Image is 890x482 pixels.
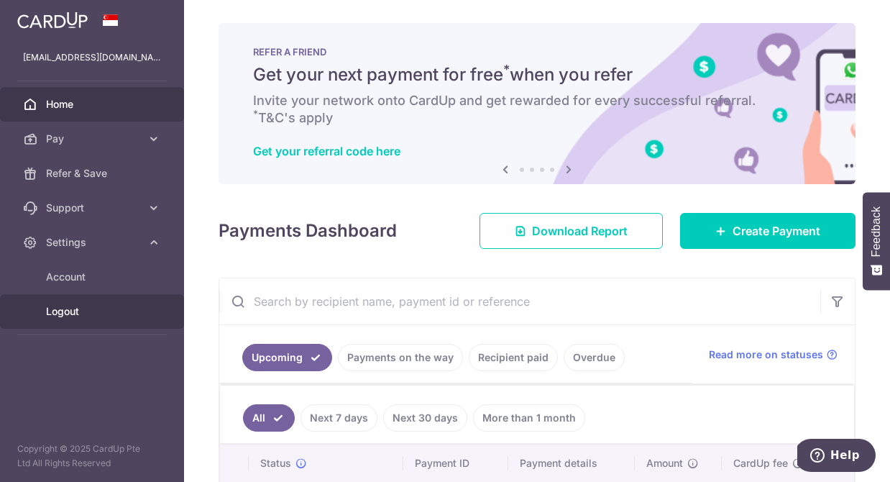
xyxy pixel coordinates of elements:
[17,12,88,29] img: CardUp
[709,347,838,362] a: Read more on statuses
[253,63,821,86] h5: Get your next payment for free when you refer
[473,404,585,432] a: More than 1 month
[863,192,890,290] button: Feedback - Show survey
[301,404,377,432] a: Next 7 days
[469,344,558,371] a: Recipient paid
[680,213,855,249] a: Create Payment
[733,456,788,470] span: CardUp fee
[46,201,141,215] span: Support
[733,222,820,240] span: Create Payment
[46,235,141,250] span: Settings
[46,270,141,284] span: Account
[260,456,291,470] span: Status
[242,344,332,371] a: Upcoming
[870,206,883,257] span: Feedback
[709,347,823,362] span: Read more on statuses
[564,344,625,371] a: Overdue
[480,213,663,249] a: Download Report
[253,46,821,58] p: REFER A FRIEND
[219,278,820,324] input: Search by recipient name, payment id or reference
[219,23,855,184] img: RAF banner
[219,218,397,244] h4: Payments Dashboard
[508,445,635,482] th: Payment details
[46,132,141,146] span: Pay
[253,144,400,158] a: Get your referral code here
[532,222,628,240] span: Download Report
[383,404,467,432] a: Next 30 days
[338,344,463,371] a: Payments on the way
[403,445,508,482] th: Payment ID
[253,92,821,127] h6: Invite your network onto CardUp and get rewarded for every successful referral. T&C's apply
[46,97,141,112] span: Home
[797,439,876,475] iframe: Opens a widget where you can find more information
[243,404,295,432] a: All
[46,166,141,181] span: Refer & Save
[23,50,161,65] p: [EMAIL_ADDRESS][DOMAIN_NAME]
[646,456,683,470] span: Amount
[46,304,141,319] span: Logout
